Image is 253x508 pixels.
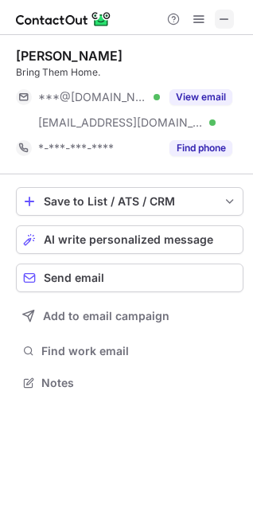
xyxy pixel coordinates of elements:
[169,89,232,105] button: Reveal Button
[43,310,169,322] span: Add to email campaign
[38,90,148,104] span: ***@[DOMAIN_NAME]
[16,340,243,362] button: Find work email
[44,195,216,208] div: Save to List / ATS / CRM
[41,376,237,390] span: Notes
[16,264,243,292] button: Send email
[16,225,243,254] button: AI write personalized message
[41,344,237,358] span: Find work email
[44,233,213,246] span: AI write personalized message
[38,115,204,130] span: [EMAIL_ADDRESS][DOMAIN_NAME]
[44,272,104,284] span: Send email
[16,48,123,64] div: [PERSON_NAME]
[16,10,111,29] img: ContactOut v5.3.10
[169,140,232,156] button: Reveal Button
[16,372,243,394] button: Notes
[16,65,243,80] div: Bring Them Home.
[16,302,243,330] button: Add to email campaign
[16,187,243,216] button: save-profile-one-click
